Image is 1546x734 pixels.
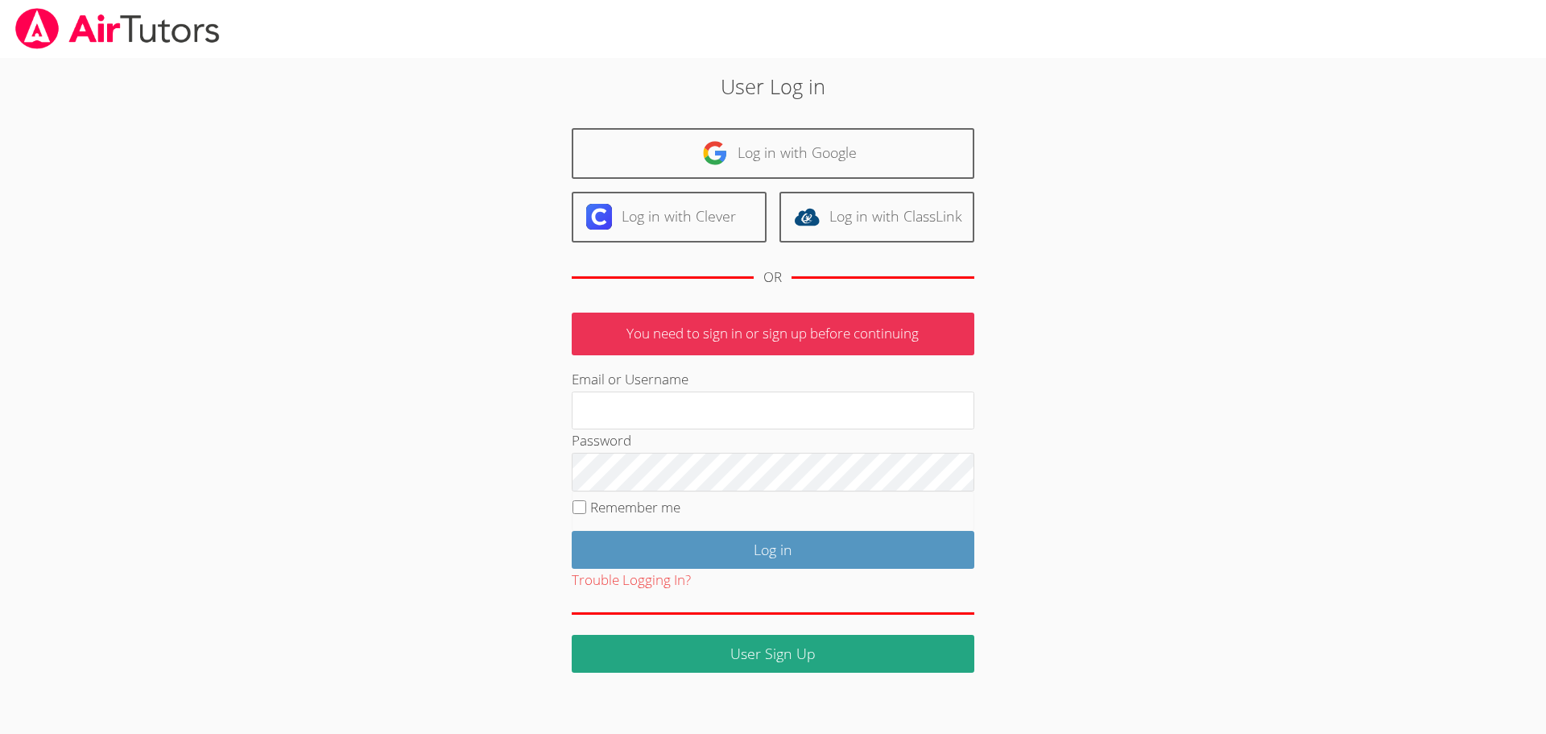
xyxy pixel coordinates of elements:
div: OR [763,266,782,289]
img: google-logo-50288ca7cdecda66e5e0955fdab243c47b7ad437acaf1139b6f446037453330a.svg [702,140,728,166]
button: Trouble Logging In? [572,569,691,592]
a: Log in with Google [572,128,974,179]
h2: User Log in [356,71,1191,102]
input: Log in [572,531,974,569]
label: Email or Username [572,370,688,388]
img: clever-logo-6eab21bc6e7a338710f1a6ff85c0baf02591cd810cc4098c63d3a4b26e2feb20.svg [586,204,612,230]
img: airtutors_banner-c4298cdbf04f3fff15de1276eac7730deb9818008684d7c2e4769d2f7ddbe033.png [14,8,221,49]
p: You need to sign in or sign up before continuing [572,313,974,355]
a: Log in with ClassLink [779,192,974,243]
label: Password [572,431,631,450]
a: User Sign Up [572,635,974,673]
label: Remember me [590,498,680,516]
img: classlink-logo-d6bb404cc1216ec64c9a2012d9dc4662098be43eaf13dc465df04b49fa7ab582.svg [794,204,820,230]
a: Log in with Clever [572,192,767,243]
